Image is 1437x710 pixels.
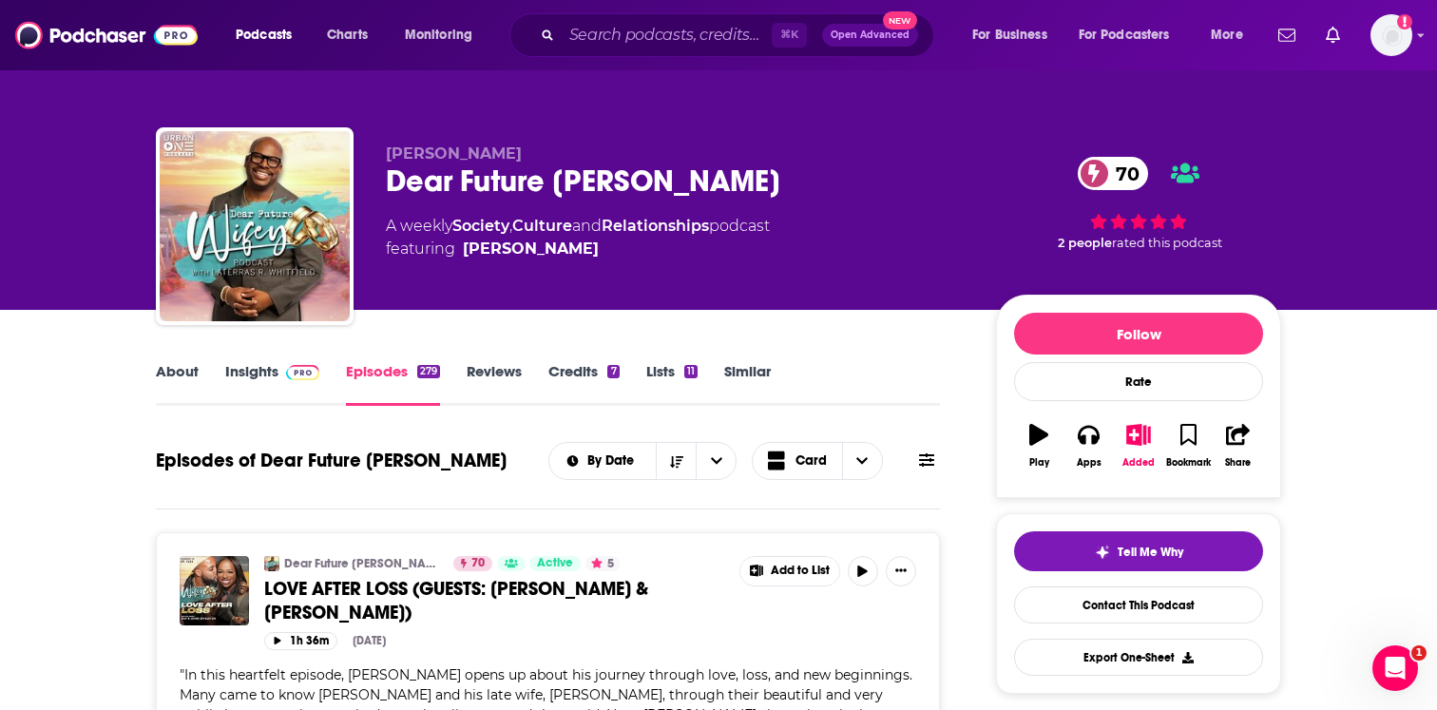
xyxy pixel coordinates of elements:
[236,22,292,48] span: Podcasts
[587,454,641,468] span: By Date
[417,365,440,378] div: 279
[740,557,839,585] button: Show More Button
[222,20,316,50] button: open menu
[996,144,1281,262] div: 70 2 peoplerated this podcast
[1166,457,1211,469] div: Bookmark
[353,634,386,647] div: [DATE]
[795,454,827,468] span: Card
[264,577,726,624] a: LOVE AFTER LOSS (GUESTS: [PERSON_NAME] & [PERSON_NAME])
[562,20,772,50] input: Search podcasts, credits, & more...
[656,443,696,479] button: Sort Direction
[527,13,952,57] div: Search podcasts, credits, & more...
[471,554,485,573] span: 70
[1014,362,1263,401] div: Rate
[771,564,830,578] span: Add to List
[156,449,507,472] h1: Episodes of Dear Future [PERSON_NAME]
[1225,457,1251,469] div: Share
[1077,457,1102,469] div: Apps
[1214,412,1263,480] button: Share
[156,362,199,406] a: About
[1079,22,1170,48] span: For Podcasters
[467,362,522,406] a: Reviews
[1014,412,1063,480] button: Play
[752,442,883,480] button: Choose View
[1370,14,1412,56] span: Logged in as EllaRoseMurphy
[1163,412,1213,480] button: Bookmark
[585,556,620,571] button: 5
[1372,645,1418,691] iframe: Intercom live chat
[1370,14,1412,56] img: User Profile
[1097,157,1149,190] span: 70
[509,217,512,235] span: ,
[822,24,918,47] button: Open AdvancedNew
[1029,457,1049,469] div: Play
[346,362,440,406] a: Episodes279
[607,365,619,378] div: 7
[537,554,573,573] span: Active
[1122,457,1155,469] div: Added
[572,217,602,235] span: and
[883,11,917,29] span: New
[1014,639,1263,676] button: Export One-Sheet
[264,632,337,650] button: 1h 36m
[386,215,770,260] div: A weekly podcast
[548,362,619,406] a: Credits7
[548,442,738,480] h2: Choose List sort
[1370,14,1412,56] button: Show profile menu
[453,556,492,571] a: 70
[405,22,472,48] span: Monitoring
[1066,20,1197,50] button: open menu
[549,454,657,468] button: open menu
[160,131,350,321] img: Dear Future Wifey
[972,22,1047,48] span: For Business
[831,30,910,40] span: Open Advanced
[225,362,319,406] a: InsightsPodchaser Pro
[1078,157,1149,190] a: 70
[463,238,599,260] a: Laterras R. Whitfield
[1114,412,1163,480] button: Added
[1014,313,1263,355] button: Follow
[696,443,736,479] button: open menu
[452,217,509,235] a: Society
[386,144,522,163] span: [PERSON_NAME]
[392,20,497,50] button: open menu
[327,22,368,48] span: Charts
[602,217,709,235] a: Relationships
[772,23,807,48] span: ⌘ K
[15,17,198,53] img: Podchaser - Follow, Share and Rate Podcasts
[1318,19,1348,51] a: Show notifications dropdown
[386,238,770,260] span: featuring
[315,20,379,50] a: Charts
[1063,412,1113,480] button: Apps
[1058,236,1112,250] span: 2 people
[512,217,572,235] a: Culture
[959,20,1071,50] button: open menu
[1411,645,1427,661] span: 1
[1014,531,1263,571] button: tell me why sparkleTell Me Why
[1095,545,1110,560] img: tell me why sparkle
[1211,22,1243,48] span: More
[1271,19,1303,51] a: Show notifications dropdown
[1397,14,1412,29] svg: Email not verified
[886,556,916,586] button: Show More Button
[264,556,279,571] img: Dear Future Wifey
[1014,586,1263,624] a: Contact This Podcast
[286,365,319,380] img: Podchaser Pro
[1112,236,1222,250] span: rated this podcast
[1197,20,1267,50] button: open menu
[284,556,441,571] a: Dear Future [PERSON_NAME]
[264,577,648,624] span: LOVE AFTER LOSS (GUESTS: [PERSON_NAME] & [PERSON_NAME])
[180,556,249,625] img: LOVE AFTER LOSS (GUESTS: RAY & LEXUS SINGLETON)
[684,365,698,378] div: 11
[529,556,581,571] a: Active
[1118,545,1183,560] span: Tell Me Why
[724,362,771,406] a: Similar
[646,362,698,406] a: Lists11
